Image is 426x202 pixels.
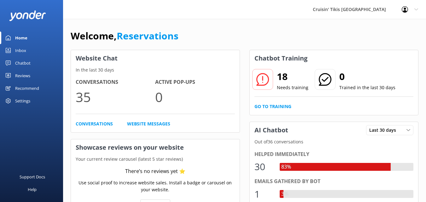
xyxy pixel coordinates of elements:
[339,69,395,84] h2: 0
[254,103,291,110] a: Go to Training
[254,150,414,159] div: Helped immediately
[28,183,37,196] div: Help
[339,84,395,91] p: Trained in the last 30 days
[15,57,31,69] div: Chatbot
[76,78,155,86] h4: Conversations
[280,190,290,198] div: 3%
[254,159,273,174] div: 30
[117,29,178,42] a: Reservations
[20,170,45,183] div: Support Docs
[250,138,418,145] p: Out of 36 conversations
[76,179,235,193] p: Use social proof to increase website sales. Install a badge or carousel on your website.
[15,95,30,107] div: Settings
[71,66,240,73] p: In the last 30 days
[15,32,27,44] div: Home
[15,69,30,82] div: Reviews
[254,187,273,202] div: 1
[76,120,113,127] a: Conversations
[155,86,235,107] p: 0
[15,44,26,57] div: Inbox
[9,10,46,21] img: yonder-white-logo.png
[254,177,414,186] div: Emails gathered by bot
[277,69,308,84] h2: 18
[127,120,170,127] a: Website Messages
[155,78,235,86] h4: Active Pop-ups
[71,156,240,163] p: Your current review carousel (latest 5 star reviews)
[15,82,39,95] div: Recommend
[250,122,293,138] h3: AI Chatbot
[250,50,312,66] h3: Chatbot Training
[280,163,293,171] div: 83%
[76,86,155,107] p: 35
[369,127,400,134] span: Last 30 days
[277,84,308,91] p: Needs training
[71,139,240,156] h3: Showcase reviews on your website
[71,50,240,66] h3: Website Chat
[71,28,178,43] h1: Welcome,
[125,167,185,176] div: There’s no reviews yet ⭐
